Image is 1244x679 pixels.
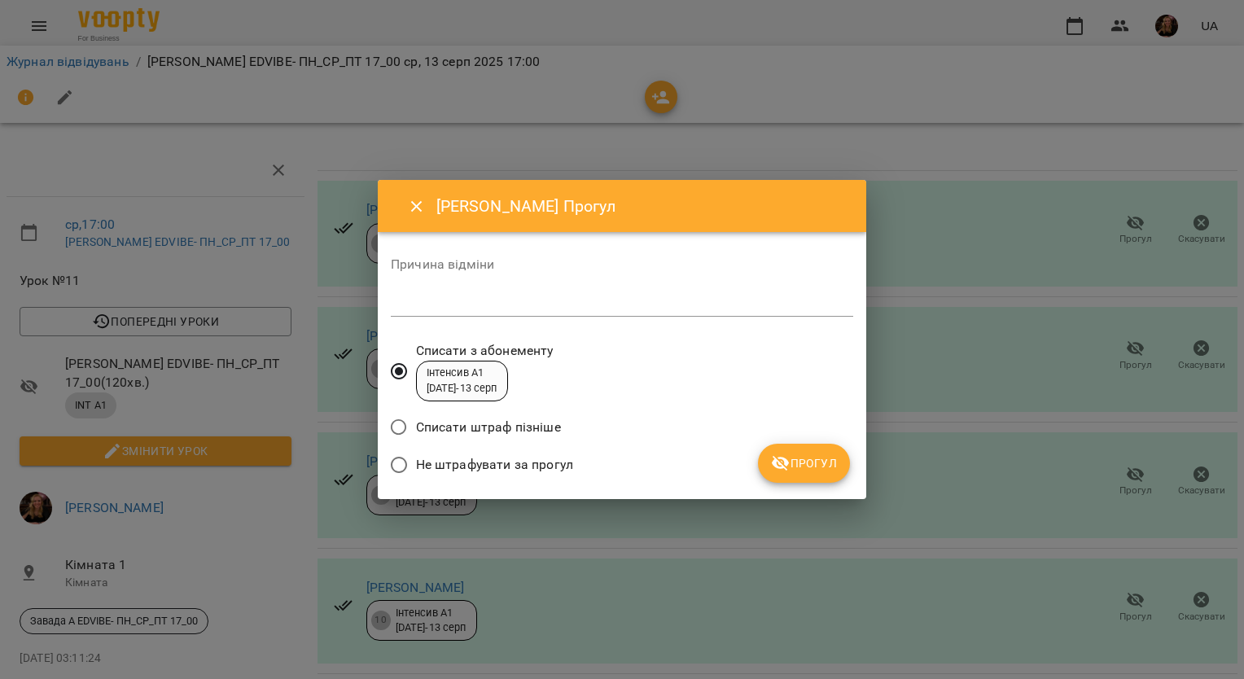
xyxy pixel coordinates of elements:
span: Прогул [771,453,837,473]
span: Списати штраф пізніше [416,418,561,437]
button: Close [397,187,436,226]
span: Не штрафувати за прогул [416,455,573,475]
h6: [PERSON_NAME] Прогул [436,194,847,219]
span: Списати з абонементу [416,341,554,361]
div: Інтенсив А1 [DATE] - 13 серп [427,366,497,396]
label: Причина відміни [391,258,853,271]
button: Прогул [758,444,850,483]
